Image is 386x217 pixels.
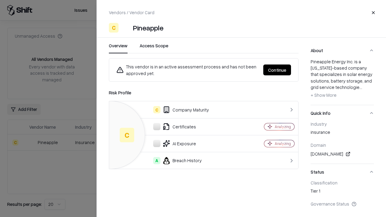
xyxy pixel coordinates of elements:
div: Pineapple Energy Inc. is a [US_STATE]-based company that specializes in solar energy solutions, b... [311,58,374,100]
button: About [311,42,374,58]
div: This vendor is in an active assessment process and has not been approved yet. [116,63,258,77]
button: Access Scope [140,42,168,53]
div: Domain [311,142,374,148]
div: [DOMAIN_NAME] [311,150,374,158]
div: Pineapple [133,23,163,33]
div: Industry [311,121,374,127]
div: C [109,23,119,33]
div: Tier 1 [311,188,374,196]
div: Certificates [114,123,243,130]
span: ... [359,84,362,90]
div: Classification [311,180,374,185]
div: Governance Status [311,201,374,206]
button: Overview [109,42,128,53]
div: Quick Info [311,121,374,164]
button: + Show More [311,90,337,100]
button: Continue [263,64,291,75]
p: Vendors / Vendor Card [109,9,154,16]
div: Analyzing [275,141,291,146]
div: C [153,106,160,113]
div: Breach History [114,157,243,164]
button: Quick Info [311,105,374,121]
span: + Show More [311,92,337,98]
div: insurance [311,129,374,137]
img: Pineapple [121,23,131,33]
div: Company Maturity [114,106,243,113]
div: AI Exposure [114,140,243,147]
div: C [120,128,134,142]
div: Risk Profile [109,89,299,96]
div: Analyzing [275,124,291,129]
button: Status [311,164,374,180]
div: A [153,157,160,164]
div: About [311,58,374,105]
